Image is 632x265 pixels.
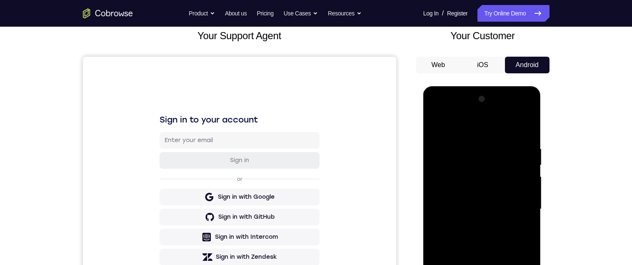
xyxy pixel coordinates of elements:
[447,5,467,22] a: Register
[189,5,215,22] button: Product
[477,5,549,22] a: Try Online Demo
[77,192,237,209] button: Sign in with Zendesk
[152,119,161,126] p: or
[423,5,439,22] a: Log In
[284,5,318,22] button: Use Cases
[416,28,550,43] h2: Your Customer
[77,132,237,149] button: Sign in with Google
[416,57,461,73] button: Web
[141,216,200,222] a: Create a new account
[77,215,237,222] p: Don't have an account?
[460,57,505,73] button: iOS
[135,156,192,165] div: Sign in with GitHub
[83,8,133,18] a: Go to the home page
[257,5,273,22] a: Pricing
[77,152,237,169] button: Sign in with GitHub
[83,28,396,43] h2: Your Support Agent
[225,5,247,22] a: About us
[77,172,237,189] button: Sign in with Intercom
[505,57,550,73] button: Android
[133,196,194,205] div: Sign in with Zendesk
[132,176,195,185] div: Sign in with Intercom
[442,8,444,18] span: /
[135,136,192,145] div: Sign in with Google
[328,5,362,22] button: Resources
